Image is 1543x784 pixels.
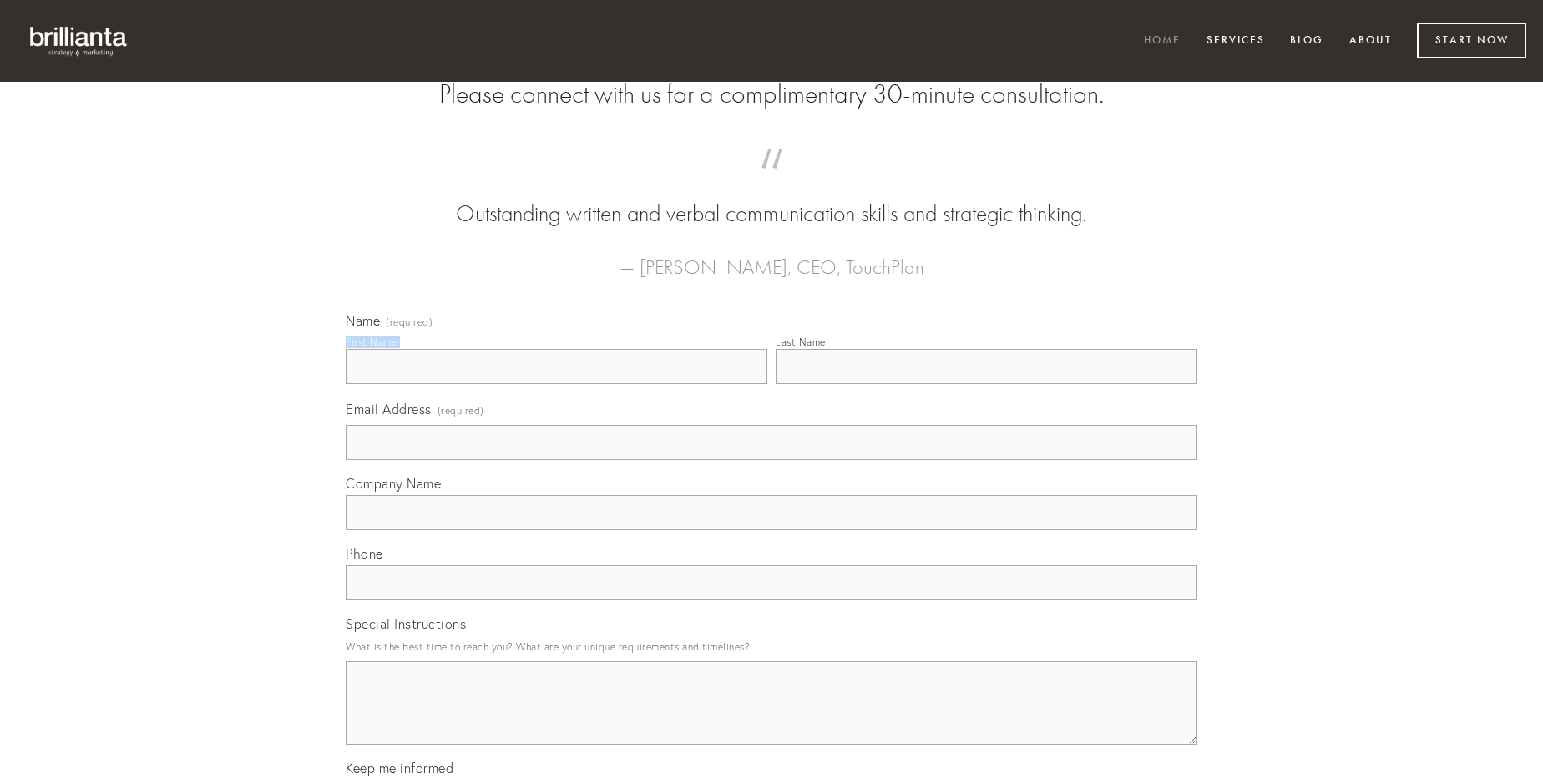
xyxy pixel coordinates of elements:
[1279,28,1334,55] a: Blog
[438,399,484,422] span: (required)
[346,336,397,348] div: First Name
[1417,23,1526,58] a: Start Now
[372,165,1171,198] span: “
[346,635,1197,658] p: What is the best time to reach you? What are your unique requirements and timelines?
[346,545,383,562] span: Phone
[372,230,1171,284] figcaption: — [PERSON_NAME], CEO, TouchPlan
[1196,28,1276,55] a: Services
[346,475,441,492] span: Company Name
[776,336,826,348] div: Last Name
[346,78,1197,110] h2: Please connect with us for a complimentary 30-minute consultation.
[346,401,432,417] span: Email Address
[1133,28,1191,55] a: Home
[372,165,1171,230] blockquote: Outstanding written and verbal communication skills and strategic thinking.
[386,317,433,327] span: (required)
[17,17,142,65] img: brillianta - research, strategy, marketing
[346,312,380,329] span: Name
[346,615,466,632] span: Special Instructions
[1338,28,1403,55] a: About
[346,760,453,776] span: Keep me informed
